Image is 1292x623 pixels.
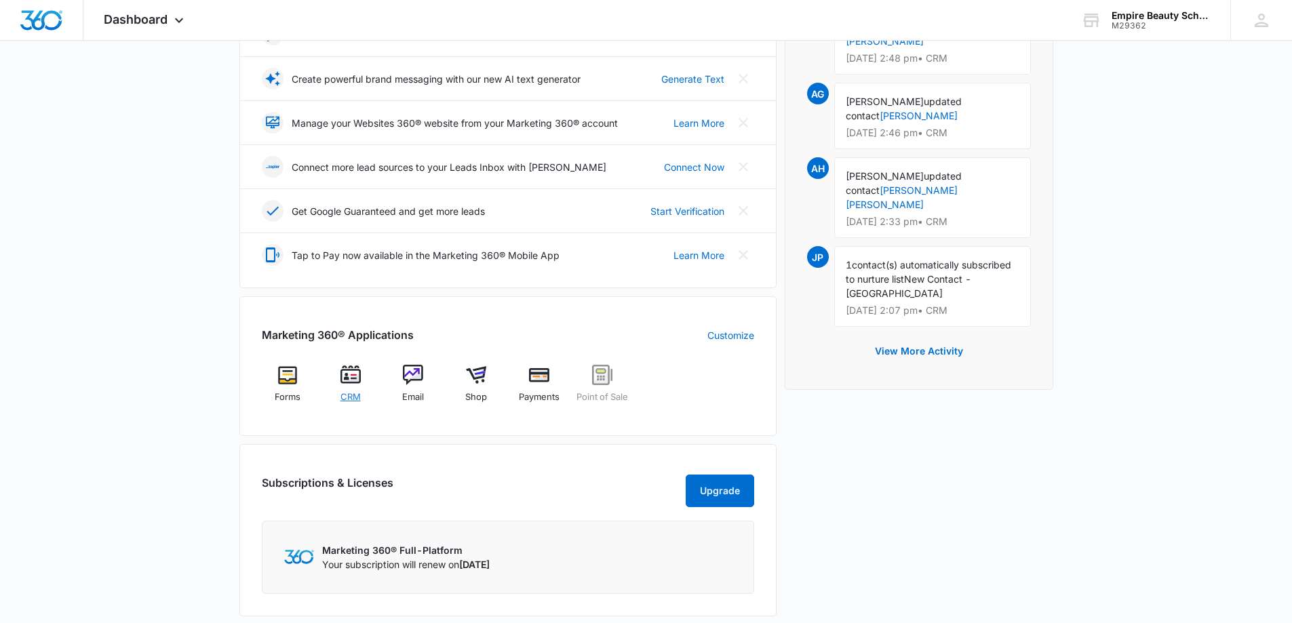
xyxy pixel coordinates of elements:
[450,365,503,414] a: Shop
[732,244,754,266] button: Close
[262,327,414,343] h2: Marketing 360® Applications
[519,390,560,404] span: Payments
[846,217,1019,226] p: [DATE] 2:33 pm • CRM
[650,204,724,218] a: Start Verification
[732,112,754,134] button: Close
[387,365,439,414] a: Email
[846,96,924,107] span: [PERSON_NAME]
[732,68,754,89] button: Close
[262,475,393,502] h2: Subscriptions & Licenses
[513,365,566,414] a: Payments
[673,248,724,262] a: Learn More
[459,559,490,570] span: [DATE]
[846,54,1019,63] p: [DATE] 2:48 pm • CRM
[846,273,971,299] span: New Contact - [GEOGRAPHIC_DATA]
[322,543,490,557] p: Marketing 360® Full-Platform
[1112,10,1211,21] div: account name
[807,157,829,179] span: AH
[673,116,724,130] a: Learn More
[576,365,628,414] a: Point of Sale
[846,184,958,210] a: [PERSON_NAME] [PERSON_NAME]
[275,390,300,404] span: Forms
[292,248,560,262] p: Tap to Pay now available in the Marketing 360® Mobile App
[664,160,724,174] a: Connect Now
[880,110,958,121] a: [PERSON_NAME]
[732,156,754,178] button: Close
[807,246,829,268] span: JP
[262,365,314,414] a: Forms
[284,550,314,564] img: Marketing 360 Logo
[1112,21,1211,31] div: account id
[661,72,724,86] a: Generate Text
[807,83,829,104] span: AG
[322,557,490,571] p: Your subscription will renew on
[465,390,487,404] span: Shop
[846,128,1019,138] p: [DATE] 2:46 pm • CRM
[292,204,485,218] p: Get Google Guaranteed and get more leads
[340,390,361,404] span: CRM
[402,390,424,404] span: Email
[707,328,754,342] a: Customize
[846,306,1019,315] p: [DATE] 2:07 pm • CRM
[292,116,618,130] p: Manage your Websites 360® website from your Marketing 360® account
[292,160,606,174] p: Connect more lead sources to your Leads Inbox with [PERSON_NAME]
[104,12,168,26] span: Dashboard
[846,259,852,270] span: 1
[846,259,1011,285] span: contact(s) automatically subscribed to nurture list
[846,170,924,182] span: [PERSON_NAME]
[292,72,581,86] p: Create powerful brand messaging with our new AI text generator
[576,390,628,404] span: Point of Sale
[732,200,754,222] button: Close
[686,475,754,507] button: Upgrade
[324,365,376,414] a: CRM
[861,335,977,367] button: View More Activity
